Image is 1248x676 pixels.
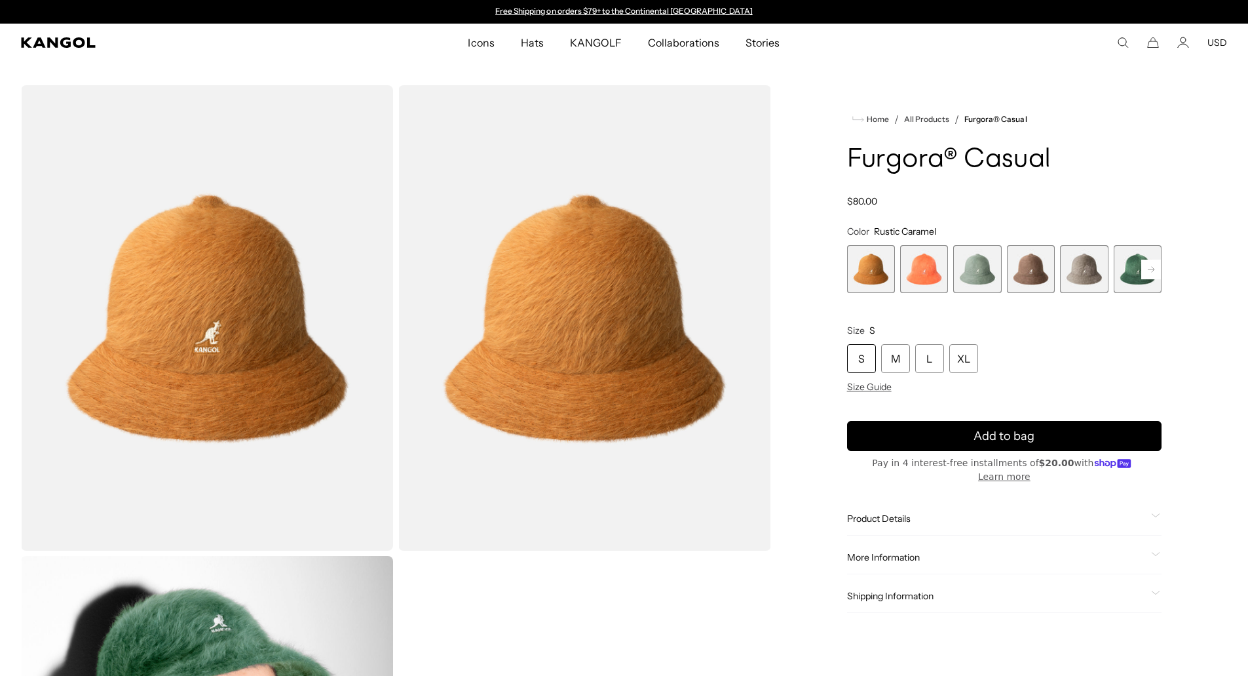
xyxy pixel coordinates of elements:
[648,24,719,62] span: Collaborations
[847,146,1162,174] h1: Furgora® Casual
[847,111,1162,127] nav: breadcrumbs
[1007,245,1055,293] label: Brown
[455,24,507,62] a: Icons
[570,24,622,62] span: KANGOLF
[521,24,544,62] span: Hats
[864,115,889,124] span: Home
[557,24,635,62] a: KANGOLF
[1114,245,1162,293] div: 6 of 12
[1114,245,1162,293] label: Deep Emerald
[847,381,892,393] span: Size Guide
[847,344,876,373] div: S
[852,113,889,125] a: Home
[900,245,948,293] div: 2 of 12
[746,24,780,62] span: Stories
[847,551,1146,563] span: More Information
[489,7,759,17] div: 1 of 2
[949,111,959,127] li: /
[1007,245,1055,293] div: 4 of 12
[1117,37,1129,49] summary: Search here
[953,245,1001,293] label: Sage Green
[847,325,865,336] span: Size
[847,513,1146,525] span: Product Details
[949,344,978,373] div: XL
[900,245,948,293] label: Coral Flame
[915,344,944,373] div: L
[1060,245,1108,293] div: 5 of 12
[847,421,1162,451] button: Add to bag
[1177,37,1189,49] a: Account
[732,24,793,62] a: Stories
[468,24,494,62] span: Icons
[889,111,899,127] li: /
[495,6,753,16] a: Free Shipping on orders $79+ to the Continental [GEOGRAPHIC_DATA]
[847,590,1146,602] span: Shipping Information
[398,85,770,551] img: color-rustic-caramel
[974,427,1034,445] span: Add to bag
[1207,37,1227,49] button: USD
[881,344,910,373] div: M
[904,115,949,124] a: All Products
[953,245,1001,293] div: 3 of 12
[1147,37,1159,49] button: Cart
[21,85,393,551] img: color-rustic-caramel
[847,226,869,237] span: Color
[21,37,311,48] a: Kangol
[489,7,759,17] div: Announcement
[847,195,877,207] span: $80.00
[847,245,895,293] div: 1 of 12
[964,115,1027,124] a: Furgora® Casual
[874,226,936,237] span: Rustic Caramel
[489,7,759,17] slideshow-component: Announcement bar
[869,325,875,336] span: S
[847,245,895,293] label: Rustic Caramel
[508,24,557,62] a: Hats
[1060,245,1108,293] label: Warm Grey
[635,24,732,62] a: Collaborations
